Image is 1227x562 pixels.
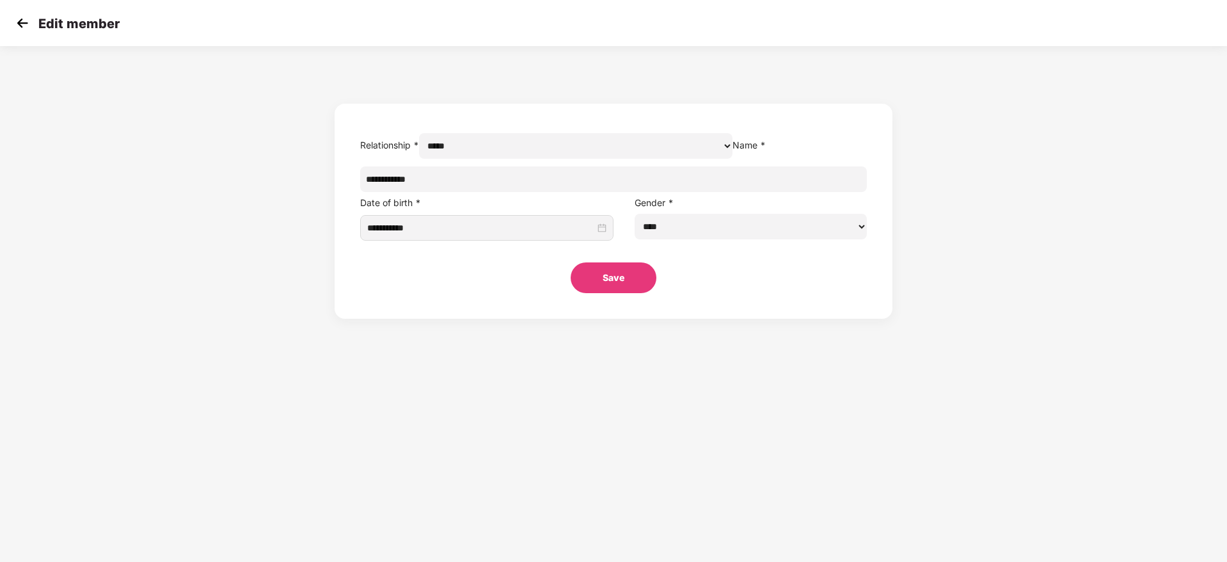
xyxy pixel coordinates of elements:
[360,197,421,208] label: Date of birth *
[732,140,766,150] label: Name *
[13,13,32,33] img: svg+xml;base64,PHN2ZyB4bWxucz0iaHR0cDovL3d3dy53My5vcmcvMjAwMC9zdmciIHdpZHRoPSIzMCIgaGVpZ2h0PSIzMC...
[571,262,656,293] button: Save
[360,140,419,150] label: Relationship *
[38,16,120,31] p: Edit member
[635,197,674,208] label: Gender *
